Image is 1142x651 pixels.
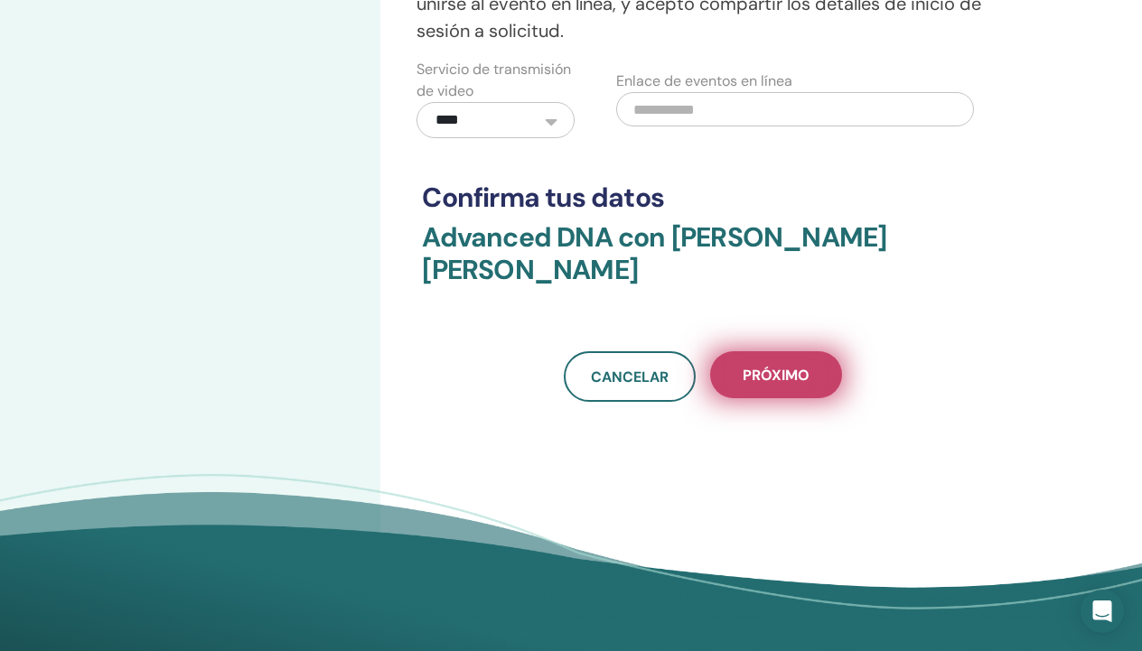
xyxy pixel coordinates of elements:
[1081,590,1124,633] div: Open Intercom Messenger
[710,351,842,398] button: próximo
[422,221,983,308] h3: Advanced DNA con [PERSON_NAME] [PERSON_NAME]
[417,59,575,102] label: Servicio de transmisión de video
[564,351,696,402] a: Cancelar
[743,366,810,385] span: próximo
[591,367,669,386] span: Cancelar
[616,70,792,92] label: Enlace de eventos en línea
[422,181,983,214] h3: Confirma tus datos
